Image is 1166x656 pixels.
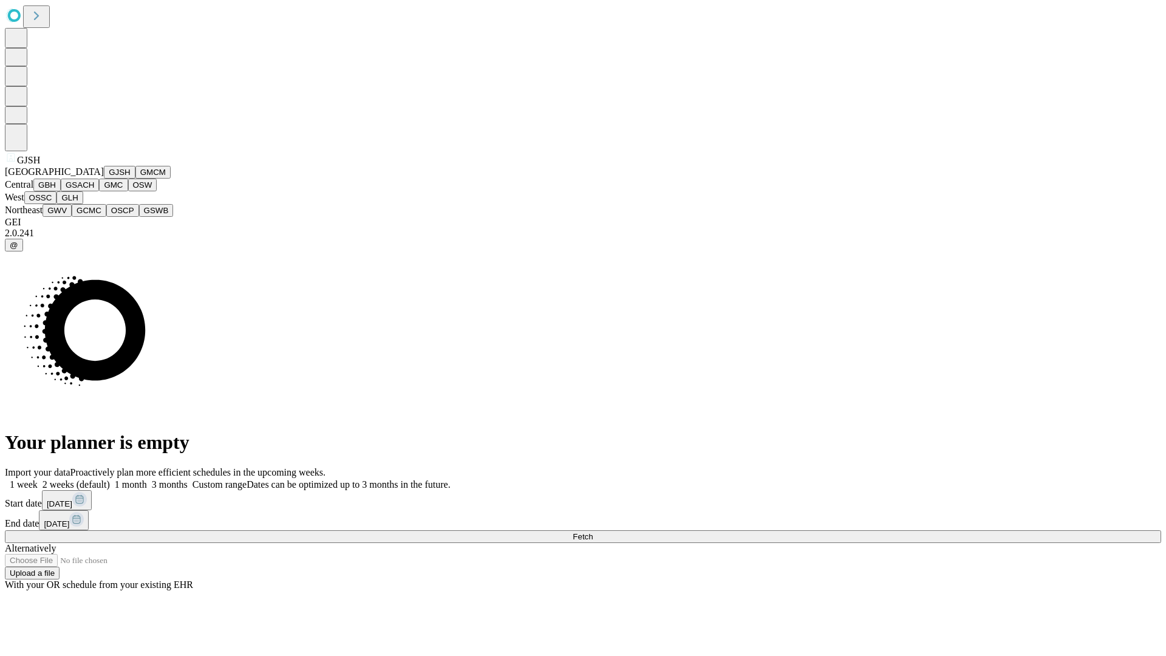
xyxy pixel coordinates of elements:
[5,543,56,553] span: Alternatively
[72,204,106,217] button: GCMC
[135,166,171,179] button: GMCM
[5,510,1161,530] div: End date
[70,467,326,477] span: Proactively plan more efficient schedules in the upcoming weeks.
[106,204,139,217] button: OSCP
[193,479,247,490] span: Custom range
[5,179,33,190] span: Central
[5,467,70,477] span: Import your data
[56,191,83,204] button: GLH
[42,490,92,510] button: [DATE]
[104,166,135,179] button: GJSH
[44,519,69,528] span: [DATE]
[5,205,43,215] span: Northeast
[152,479,188,490] span: 3 months
[5,228,1161,239] div: 2.0.241
[247,479,450,490] span: Dates can be optimized up to 3 months in the future.
[43,204,72,217] button: GWV
[5,490,1161,510] div: Start date
[17,155,40,165] span: GJSH
[5,579,193,590] span: With your OR schedule from your existing EHR
[5,192,24,202] span: West
[43,479,110,490] span: 2 weeks (default)
[33,179,61,191] button: GBH
[5,567,60,579] button: Upload a file
[61,179,99,191] button: GSACH
[99,179,128,191] button: GMC
[115,479,147,490] span: 1 month
[139,204,174,217] button: GSWB
[128,179,157,191] button: OSW
[5,431,1161,454] h1: Your planner is empty
[573,532,593,541] span: Fetch
[39,510,89,530] button: [DATE]
[10,479,38,490] span: 1 week
[5,239,23,251] button: @
[47,499,72,508] span: [DATE]
[10,241,18,250] span: @
[5,166,104,177] span: [GEOGRAPHIC_DATA]
[5,217,1161,228] div: GEI
[24,191,57,204] button: OSSC
[5,530,1161,543] button: Fetch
